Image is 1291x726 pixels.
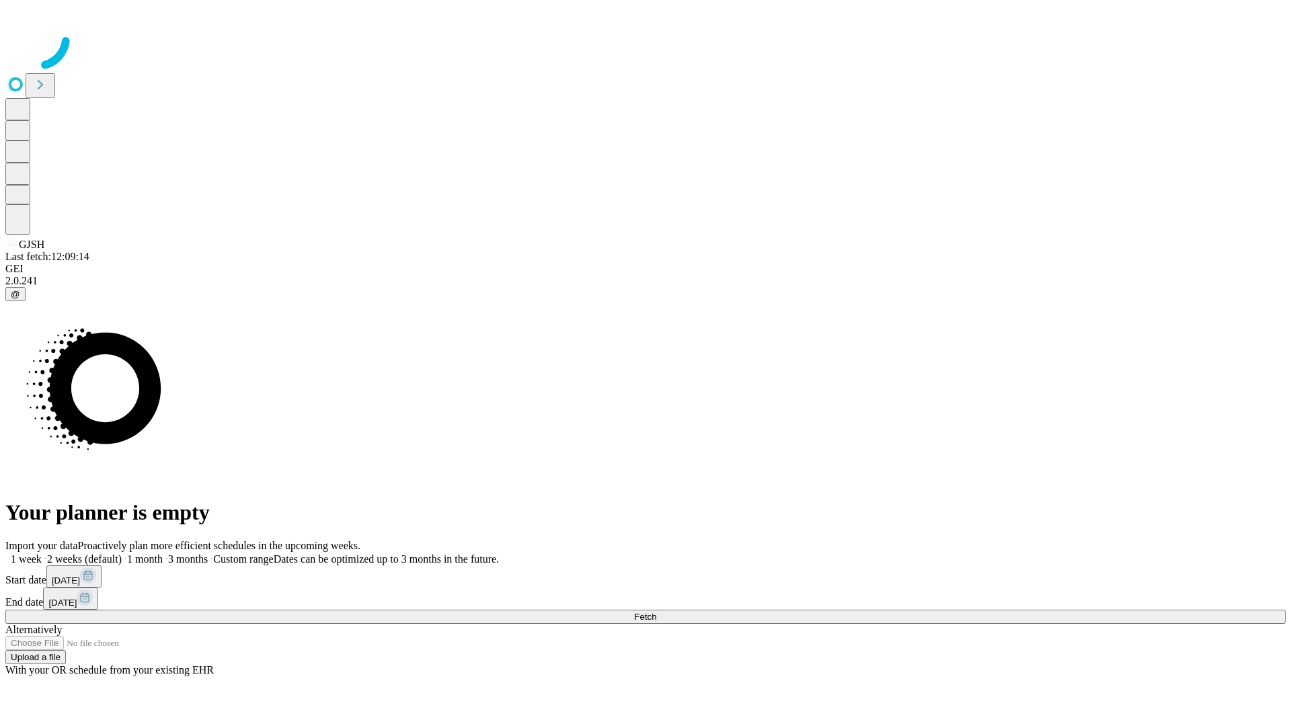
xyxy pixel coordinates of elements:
[78,540,360,551] span: Proactively plan more efficient schedules in the upcoming weeks.
[11,553,42,565] span: 1 week
[5,263,1286,275] div: GEI
[5,251,89,262] span: Last fetch: 12:09:14
[5,664,214,676] span: With your OR schedule from your existing EHR
[11,289,20,299] span: @
[5,275,1286,287] div: 2.0.241
[213,553,273,565] span: Custom range
[5,540,78,551] span: Import your data
[47,553,122,565] span: 2 weeks (default)
[46,565,102,588] button: [DATE]
[5,610,1286,624] button: Fetch
[5,287,26,301] button: @
[127,553,163,565] span: 1 month
[5,624,62,635] span: Alternatively
[634,612,656,622] span: Fetch
[168,553,208,565] span: 3 months
[19,239,44,250] span: GJSH
[5,500,1286,525] h1: Your planner is empty
[43,588,98,610] button: [DATE]
[274,553,499,565] span: Dates can be optimized up to 3 months in the future.
[52,575,80,586] span: [DATE]
[5,565,1286,588] div: Start date
[48,598,77,608] span: [DATE]
[5,588,1286,610] div: End date
[5,650,66,664] button: Upload a file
